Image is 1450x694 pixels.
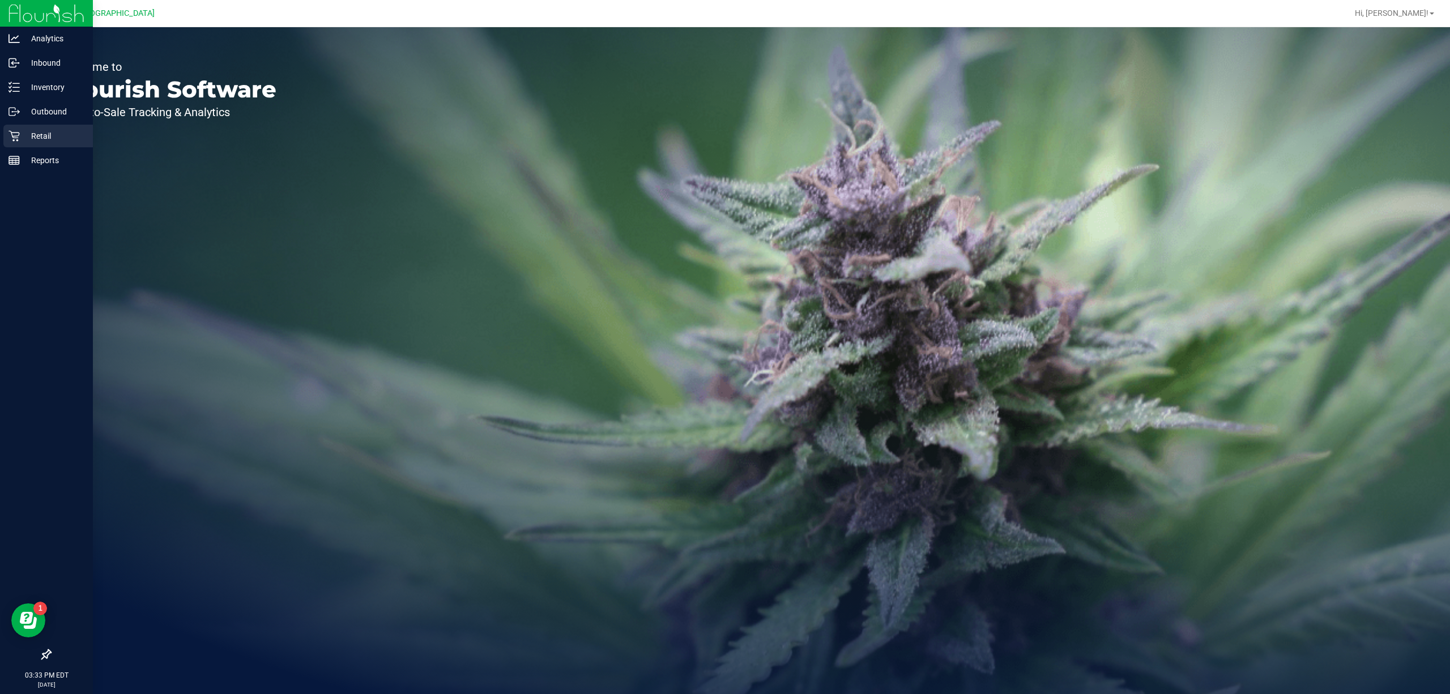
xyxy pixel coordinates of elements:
inline-svg: Analytics [8,33,20,44]
inline-svg: Outbound [8,106,20,117]
p: 03:33 PM EDT [5,670,88,680]
p: [DATE] [5,680,88,689]
p: Flourish Software [61,78,276,101]
p: Analytics [20,32,88,45]
inline-svg: Reports [8,155,20,166]
iframe: Resource center [11,603,45,637]
span: [GEOGRAPHIC_DATA] [77,8,155,18]
iframe: Resource center unread badge [33,602,47,615]
p: Retail [20,129,88,143]
p: Seed-to-Sale Tracking & Analytics [61,107,276,118]
inline-svg: Inbound [8,57,20,69]
inline-svg: Retail [8,130,20,142]
p: Inbound [20,56,88,70]
p: Reports [20,154,88,167]
p: Outbound [20,105,88,118]
inline-svg: Inventory [8,82,20,93]
span: Hi, [PERSON_NAME]! [1355,8,1428,18]
p: Inventory [20,80,88,94]
p: Welcome to [61,61,276,73]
